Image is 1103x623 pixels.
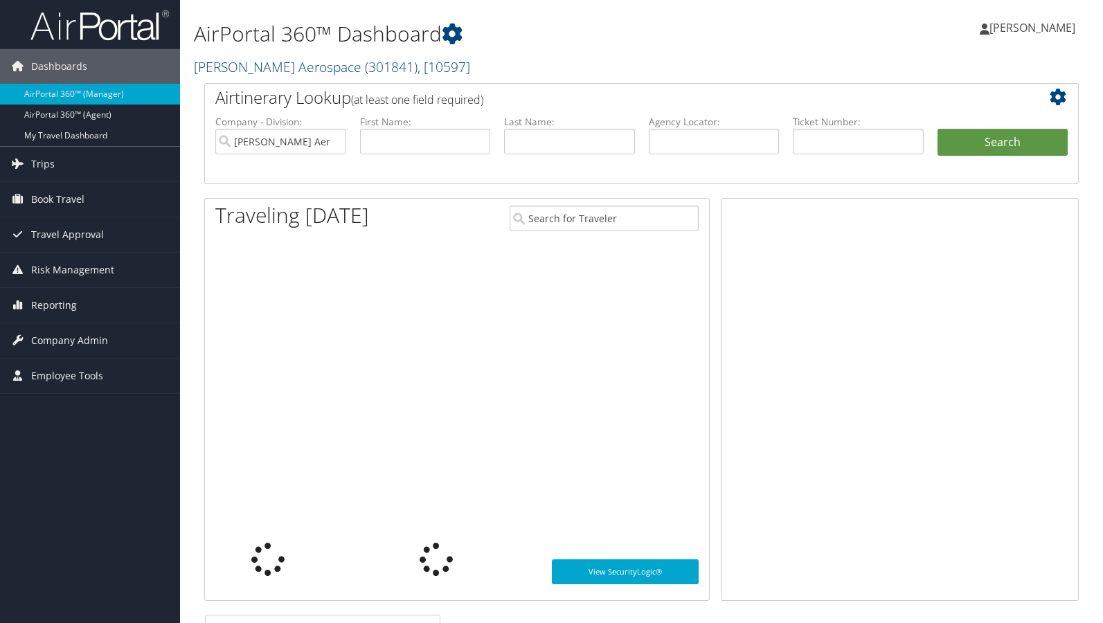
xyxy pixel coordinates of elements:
label: Agency Locator: [649,115,780,129]
span: (at least one field required) [351,92,483,107]
span: [PERSON_NAME] [989,20,1075,35]
button: Search [938,129,1068,156]
span: Travel Approval [31,217,104,252]
a: View SecurityLogic® [552,559,699,584]
span: Employee Tools [31,359,103,393]
h1: Traveling [DATE] [215,201,369,230]
label: Company - Division: [215,115,346,129]
h2: Airtinerary Lookup [215,86,995,109]
label: Last Name: [504,115,635,129]
input: Search for Traveler [510,206,699,231]
span: Risk Management [31,253,114,287]
label: Ticket Number: [793,115,924,129]
span: Reporting [31,288,77,323]
span: ( 301841 ) [365,57,418,76]
h1: AirPortal 360™ Dashboard [194,19,791,48]
span: Trips [31,147,55,181]
span: Dashboards [31,49,87,84]
span: Company Admin [31,323,108,358]
a: [PERSON_NAME] Aerospace [194,57,470,76]
label: First Name: [360,115,491,129]
span: Book Travel [31,182,84,217]
span: , [ 10597 ] [418,57,470,76]
a: [PERSON_NAME] [980,7,1089,48]
img: airportal-logo.png [30,9,169,42]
